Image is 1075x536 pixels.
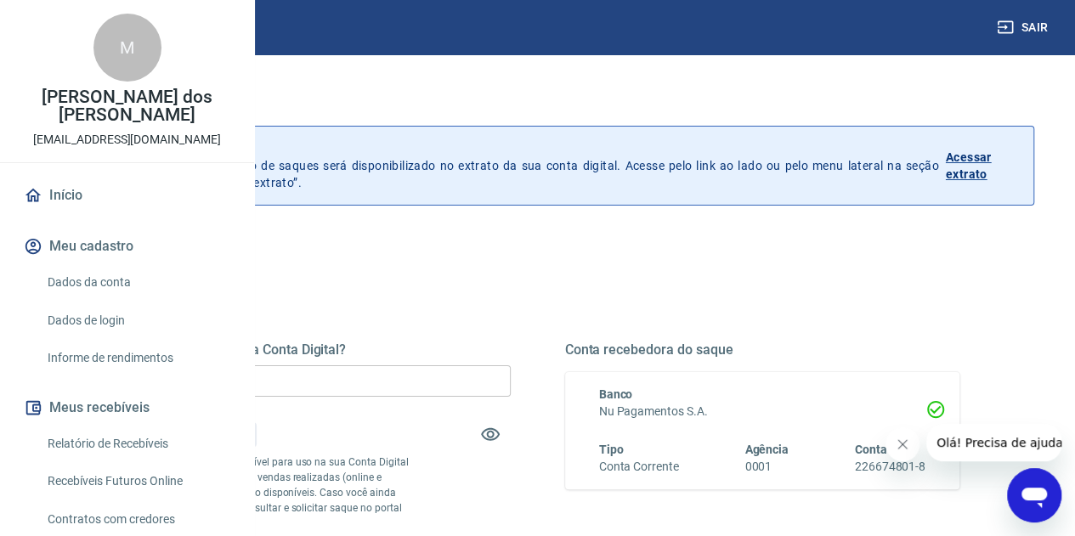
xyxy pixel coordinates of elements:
[41,265,234,300] a: Dados da conta
[855,443,887,456] span: Conta
[14,88,240,124] p: [PERSON_NAME] dos [PERSON_NAME]
[93,14,161,82] div: M
[41,303,234,338] a: Dados de login
[599,458,679,476] h6: Conta Corrente
[33,131,221,149] p: [EMAIL_ADDRESS][DOMAIN_NAME]
[41,88,1034,112] h3: Saque
[599,387,633,401] span: Banco
[744,443,789,456] span: Agência
[599,403,926,420] h6: Nu Pagamentos S.A.
[20,177,234,214] a: Início
[41,426,234,461] a: Relatório de Recebíveis
[92,140,939,191] p: A partir de agora, o histórico de saques será disponibilizado no extrato da sua conta digital. Ac...
[10,12,143,25] span: Olá! Precisa de ajuda?
[885,427,919,461] iframe: Fechar mensagem
[744,458,789,476] h6: 0001
[993,12,1055,43] button: Sair
[92,140,939,157] p: Histórico de saques
[946,149,1020,183] p: Acessar extrato
[20,228,234,265] button: Meu cadastro
[565,341,960,358] h5: Conta recebedora do saque
[116,454,411,531] p: *Corresponde ao saldo disponível para uso na sua Conta Digital Vindi. Incluindo os valores das ve...
[946,140,1020,191] a: Acessar extrato
[20,389,234,426] button: Meus recebíveis
[855,458,925,476] h6: 226674801-8
[599,443,624,456] span: Tipo
[41,464,234,499] a: Recebíveis Futuros Online
[926,424,1061,461] iframe: Mensagem da empresa
[41,341,234,375] a: Informe de rendimentos
[1007,468,1061,522] iframe: Botão para abrir a janela de mensagens
[116,341,511,358] h5: Quanto deseja sacar da Conta Digital?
